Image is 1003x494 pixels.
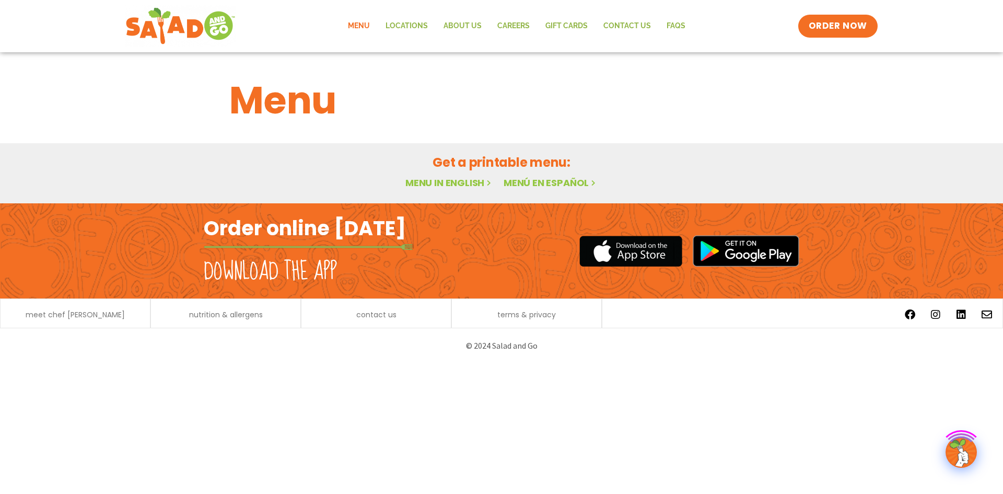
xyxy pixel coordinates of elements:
[659,14,693,38] a: FAQs
[204,244,413,250] img: fork
[125,5,236,47] img: new-SAG-logo-768×292
[356,311,396,318] a: contact us
[26,311,125,318] a: meet chef [PERSON_NAME]
[693,235,799,267] img: google_play
[204,215,406,241] h2: Order online [DATE]
[809,20,867,32] span: ORDER NOW
[229,153,774,171] h2: Get a printable menu:
[798,15,878,38] a: ORDER NOW
[504,176,598,189] a: Menú en español
[340,14,378,38] a: Menu
[204,257,337,286] h2: Download the app
[579,234,682,268] img: appstore
[497,311,556,318] a: terms & privacy
[489,14,538,38] a: Careers
[209,339,794,353] p: © 2024 Salad and Go
[340,14,693,38] nav: Menu
[538,14,596,38] a: GIFT CARDS
[189,311,263,318] a: nutrition & allergens
[405,176,493,189] a: Menu in English
[596,14,659,38] a: Contact Us
[436,14,489,38] a: About Us
[378,14,436,38] a: Locations
[229,72,774,129] h1: Menu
